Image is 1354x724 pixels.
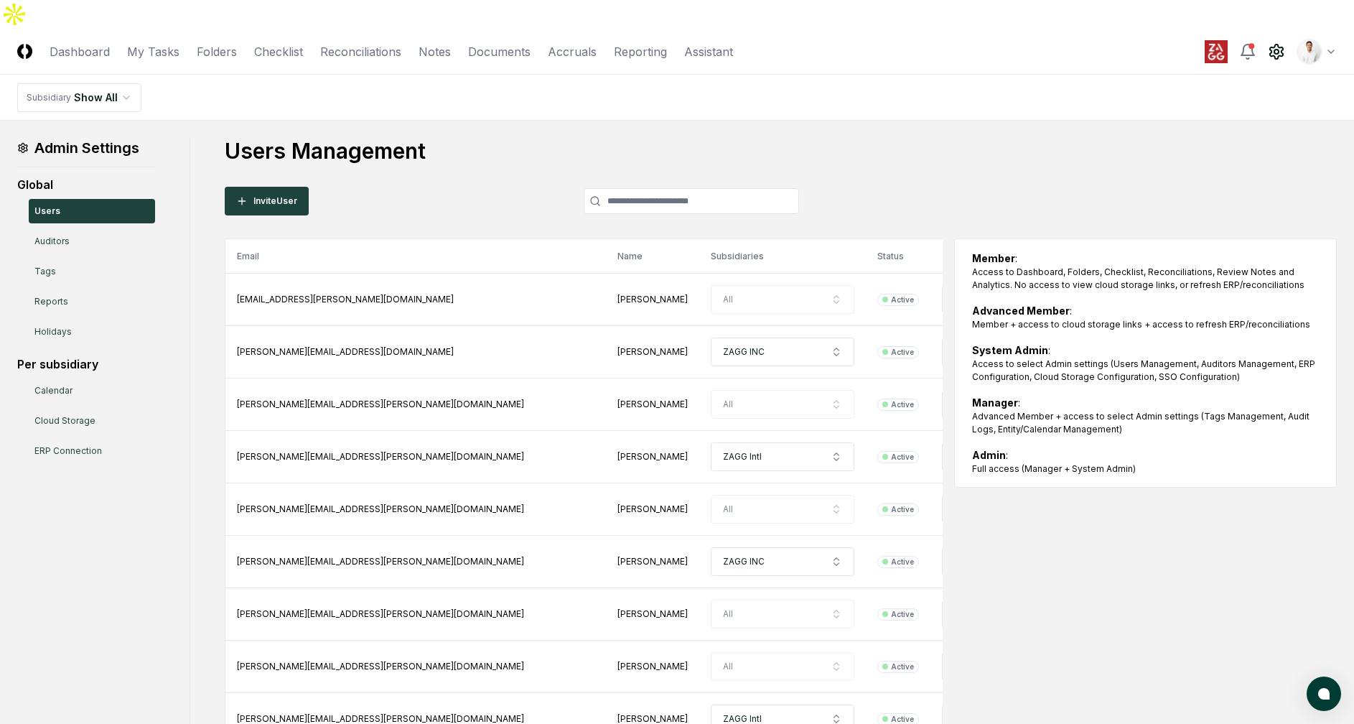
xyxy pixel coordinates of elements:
div: Dawn Heffernan [617,450,688,463]
div: Active [891,347,914,358]
div: [PERSON_NAME][EMAIL_ADDRESS][PERSON_NAME][DOMAIN_NAME] [237,503,594,516]
a: Reporting [614,43,667,60]
h1: Users Management [225,138,1337,164]
a: Users [29,199,155,223]
div: : [972,343,1319,384]
div: Access to Dashboard, Folders, Checklist, Reconciliations, Review Notes and Analytics. No access t... [972,266,1319,292]
div: Active [891,399,914,410]
div: [PERSON_NAME][EMAIL_ADDRESS][PERSON_NAME][DOMAIN_NAME] [237,555,594,568]
a: Documents [468,43,531,60]
div: [EMAIL_ADDRESS][PERSON_NAME][DOMAIN_NAME] [237,293,594,306]
div: Damien Glynn [617,398,688,411]
div: Advanced Member + access to select Admin settings (Tags Management, Audit Logs, Entity/Calendar M... [972,410,1319,436]
div: : [972,395,1319,436]
a: Assistant [684,43,733,60]
a: Cloud Storage [29,409,155,433]
a: Auditors [29,229,155,254]
th: Subsidiaries [699,239,866,274]
a: Reports [29,289,155,314]
div: Active [891,294,914,305]
a: Accruals [548,43,597,60]
div: Jennifer Rausch [617,660,688,673]
span: ZAGG Intl [723,450,762,463]
div: Caoimhe Cullinan [617,293,688,306]
b: Manager [972,396,1018,409]
div: Access to select Admin settings (Users Management, Auditors Management, ERP Configuration, Cloud ... [972,358,1319,384]
div: Active [891,662,914,672]
div: Global [17,176,155,193]
img: d09822cc-9b6d-4858-8d66-9570c114c672_b0bc35f1-fa8e-4ccc-bc23-b02c2d8c2b72.png [1298,40,1321,63]
div: [PERSON_NAME][EMAIL_ADDRESS][PERSON_NAME][DOMAIN_NAME] [237,608,594,621]
div: Member + access to cloud storage links + access to refresh ERP/reconciliations [972,318,1319,331]
div: Jeff Carlsen [617,608,688,621]
nav: breadcrumb [17,83,141,112]
div: Jaysen Dennis [617,555,688,568]
b: Admin [972,449,1006,461]
div: Active [891,609,914,620]
div: Subsidiary [27,91,71,104]
div: Active [891,557,914,567]
a: ERP Connection [29,439,155,463]
img: ZAGG logo [1205,40,1228,63]
a: My Tasks [127,43,179,60]
button: atlas-launcher [1307,677,1341,711]
b: Member [972,252,1015,264]
th: Email [225,239,607,274]
div: Active [891,452,914,463]
b: Advanced Member [972,305,1070,317]
th: Status [866,239,930,274]
div: : [972,303,1319,331]
div: [PERSON_NAME][EMAIL_ADDRESS][PERSON_NAME][DOMAIN_NAME] [237,450,594,463]
h1: Admin Settings [17,138,155,158]
img: Logo [17,44,32,59]
th: Name [606,239,699,274]
a: Reconciliations [320,43,401,60]
a: Dashboard [50,43,110,60]
div: : [972,447,1319,475]
b: System Admin [972,344,1048,356]
a: Checklist [254,43,303,60]
div: [PERSON_NAME][EMAIL_ADDRESS][PERSON_NAME][DOMAIN_NAME] [237,660,594,673]
a: Holidays [29,320,155,344]
div: Per subsidiary [17,356,155,373]
div: [PERSON_NAME][EMAIL_ADDRESS][PERSON_NAME][DOMAIN_NAME] [237,398,594,411]
a: Notes [419,43,451,60]
a: Tags [29,259,155,284]
div: : [972,251,1319,292]
span: ZAGG INC [723,345,765,358]
a: Calendar [29,379,155,403]
div: Jason Wood [617,503,688,516]
a: Folders [197,43,237,60]
button: InviteUser [225,187,309,215]
div: Chris Reece [617,345,688,358]
div: Full access (Manager + System Admin) [972,463,1319,475]
div: [PERSON_NAME][EMAIL_ADDRESS][DOMAIN_NAME] [237,345,594,358]
span: ZAGG INC [723,555,765,568]
div: Active [891,504,914,515]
